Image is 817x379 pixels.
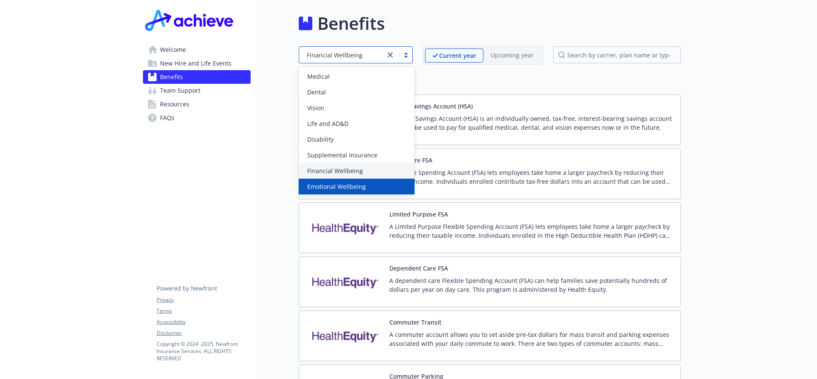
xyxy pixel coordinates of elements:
[307,151,377,160] span: Supplemental Insurance
[307,72,330,81] span: Medical
[160,97,189,111] span: Resources
[306,318,383,354] img: Health Equity carrier logo
[389,276,674,294] p: A dependent care Flexible Spending Account (FSA) can help families save potentially hundreds of d...
[307,88,326,97] span: Dental
[483,48,541,63] span: Upcoming year
[157,329,250,337] a: Disclaimer
[307,182,366,191] span: Emotional Wellbeing
[306,264,383,300] img: Health Equity carrier logo
[160,70,183,84] span: Benefits
[389,330,674,348] p: A commuter account allows you to set aside pre-tax dollars for mass transit and parking expenses ...
[157,307,250,315] a: Terms
[389,102,473,111] button: Health Savings Account (HSA)
[307,166,363,175] span: Financial Wellbeing
[143,111,251,125] a: FAQs
[303,51,381,60] span: Financial Wellbeing
[307,103,324,112] span: Vision
[389,318,441,327] button: Commuter Transit
[439,51,476,60] p: Current year
[307,51,363,60] span: Financial Wellbeing
[160,111,174,125] span: FAQs
[389,168,674,186] p: A Flexible Spending Account (FSA) lets employees take home a larger paycheck by reducing their ta...
[553,46,681,63] input: search by carrier, plan name or type
[160,57,231,70] span: New Hire and Life Events
[389,264,448,273] button: Dependent Care FSA
[317,11,385,36] h1: Benefits
[160,43,186,57] span: Welcome
[143,43,251,57] a: Welcome
[306,210,383,246] img: Health Equity carrier logo
[143,57,251,70] a: New Hire and Life Events
[491,51,534,60] p: Upcoming year
[299,75,681,88] h2: Financial Wellbeing
[389,222,674,240] p: A Limited Purpose Flexible Spending Account (FSA) lets employees take home a larger paycheck by r...
[389,210,448,219] button: Limited Purpose FSA
[157,296,250,304] a: Privacy
[157,318,250,326] a: Accessibility
[157,340,250,362] p: Copyright © 2024 - 2025 , Newfront Insurance Services, ALL RIGHTS RESERVED
[307,119,349,128] span: Life and AD&D
[307,135,334,144] span: Disability
[389,114,674,132] p: A Health Savings Account (HSA) is an individually owned, tax-free, interest-bearing savings accou...
[385,50,395,60] a: close
[160,84,200,97] span: Team Support
[143,84,251,97] a: Team Support
[143,97,251,111] a: Resources
[143,70,251,84] a: Benefits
